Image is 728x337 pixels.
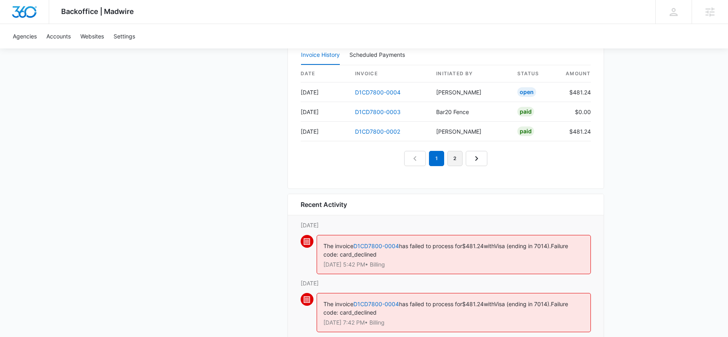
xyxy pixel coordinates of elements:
td: [PERSON_NAME] [430,82,511,102]
a: Accounts [42,24,76,48]
a: D1CD7800-0004 [355,89,401,96]
a: Page 2 [447,151,463,166]
span: Visa (ending in 7014). [494,301,551,307]
a: D1CD7800-0004 [353,243,399,249]
nav: Pagination [404,151,487,166]
td: [DATE] [301,102,349,122]
span: has failed to process for [399,301,462,307]
a: Settings [109,24,140,48]
th: invoice [349,65,430,82]
div: Scheduled Payments [349,52,408,58]
td: $481.24 [559,122,591,141]
td: [DATE] [301,82,349,102]
td: [DATE] [301,122,349,141]
span: with [484,243,494,249]
span: $481.24 [462,243,484,249]
td: $0.00 [559,102,591,122]
span: The invoice [323,243,353,249]
div: Open [517,87,536,97]
th: status [511,65,559,82]
a: Agencies [8,24,42,48]
div: Paid [517,107,534,116]
th: amount [559,65,591,82]
a: Websites [76,24,109,48]
span: Visa (ending in 7014). [494,243,551,249]
td: [PERSON_NAME] [430,122,511,141]
a: D1CD7800-0004 [353,301,399,307]
em: 1 [429,151,444,166]
span: has failed to process for [399,243,462,249]
a: Next Page [466,151,487,166]
span: with [484,301,494,307]
button: Invoice History [301,46,340,65]
th: date [301,65,349,82]
td: $481.24 [559,82,591,102]
span: The invoice [323,301,353,307]
span: Backoffice | Madwire [61,7,134,16]
p: [DATE] 7:42 PM • Billing [323,320,584,325]
th: Initiated By [430,65,511,82]
span: $481.24 [462,301,484,307]
p: [DATE] [301,221,591,229]
p: [DATE] 5:42 PM • Billing [323,262,584,267]
p: [DATE] [301,279,591,287]
div: Paid [517,126,534,136]
h6: Recent Activity [301,200,347,209]
td: Bar20 Fence [430,102,511,122]
a: D1CD7800-0003 [355,108,401,115]
a: D1CD7800-0002 [355,128,400,135]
